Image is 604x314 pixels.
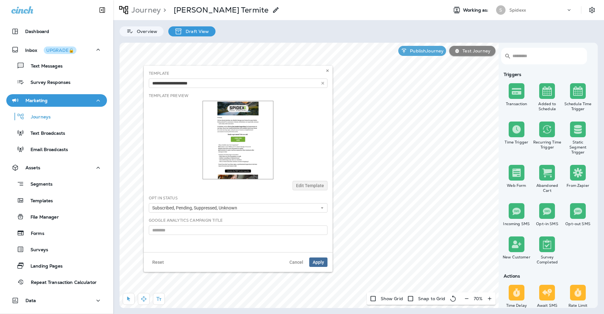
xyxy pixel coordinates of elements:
span: Working as: [463,8,490,13]
p: Journeys [25,114,51,120]
button: Dashboard [6,25,107,38]
button: Repeat Transaction Calculator [6,275,107,289]
p: Forms [25,231,44,237]
button: Templates [6,194,107,207]
button: Text Messages [6,59,107,72]
p: Show Grid [381,296,403,301]
div: S [496,5,506,15]
span: Edit Template [296,183,324,188]
div: Opt-out SMS [564,221,592,226]
div: Rate Limit [564,303,592,308]
div: Triggers [501,72,593,77]
button: Edit Template [293,181,327,190]
label: Google Analytics Campaign Title [149,218,223,223]
button: Settings [586,4,598,16]
button: Journeys [6,110,107,123]
button: Survey Responses [6,75,107,89]
p: Publish Journey [407,48,444,53]
button: Reset [149,257,167,267]
p: Marketing [25,98,48,103]
p: File Manager [24,214,59,220]
p: > [161,5,166,15]
button: Cancel [286,257,307,267]
p: Snap to Grid [418,296,445,301]
p: Repeat Transaction Calculator [25,280,97,286]
div: Time Trigger [502,140,531,145]
p: Journey [129,5,161,15]
button: Apply [309,257,327,267]
button: Forms [6,226,107,240]
p: Overview [134,29,157,34]
div: Opt-in SMS [533,221,562,226]
p: Spidexx [509,8,526,13]
span: Cancel [289,260,303,264]
div: Await SMS Reply [533,303,562,313]
p: Segments [24,181,53,188]
div: Added to Schedule [533,101,562,111]
p: Templates [24,198,53,204]
button: Collapse Sidebar [93,4,111,16]
button: Text Broadcasts [6,126,107,139]
span: Apply [313,260,324,264]
div: New Customer [502,255,531,260]
button: Email Broadcasts [6,143,107,156]
p: 70 % [474,296,483,301]
div: Survey Completed [533,255,562,265]
div: NOLA Termite [174,5,268,15]
button: Subscribed, Pending, Suppressed, Unknown [149,203,327,213]
button: Data [6,294,107,307]
p: [PERSON_NAME] Termite [174,5,268,15]
label: Opt In Status [149,196,178,201]
button: Segments [6,177,107,191]
p: Dashboard [25,29,49,34]
p: Text Broadcasts [24,131,65,137]
p: Survey Responses [24,80,70,86]
button: InboxUPGRADE🔒 [6,43,107,56]
div: UPGRADE🔒 [46,48,74,52]
div: Actions [501,273,593,279]
button: Marketing [6,94,107,107]
div: Abandoned Cart [533,183,562,193]
div: From Zapier [564,183,592,188]
p: Landing Pages [24,263,63,269]
button: PublishJourney [398,46,446,56]
p: Assets [25,165,40,170]
p: Surveys [24,247,48,253]
button: Assets [6,161,107,174]
div: Transaction [502,101,531,106]
div: Time Delay [502,303,531,308]
p: Inbox [25,46,76,53]
div: Incoming SMS [502,221,531,226]
label: Template [149,71,169,76]
button: File Manager [6,210,107,223]
button: UPGRADE🔒 [44,46,76,54]
p: Test Journey [460,48,490,53]
button: Surveys [6,243,107,256]
button: Landing Pages [6,259,107,272]
div: Schedule Time Trigger [564,101,592,111]
p: Email Broadcasts [24,147,68,153]
p: Data [25,298,36,303]
p: Draft View [182,29,209,34]
span: Reset [152,260,164,264]
p: Text Messages [25,63,63,69]
div: Static Segment Trigger [564,140,592,155]
img: thumbnail for template [203,101,273,179]
div: Web Form [502,183,531,188]
button: Test Journey [449,46,495,56]
span: Subscribed, Pending, Suppressed, Unknown [152,205,240,211]
label: Template Preview [149,93,188,98]
div: Recurring Time Trigger [533,140,562,150]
